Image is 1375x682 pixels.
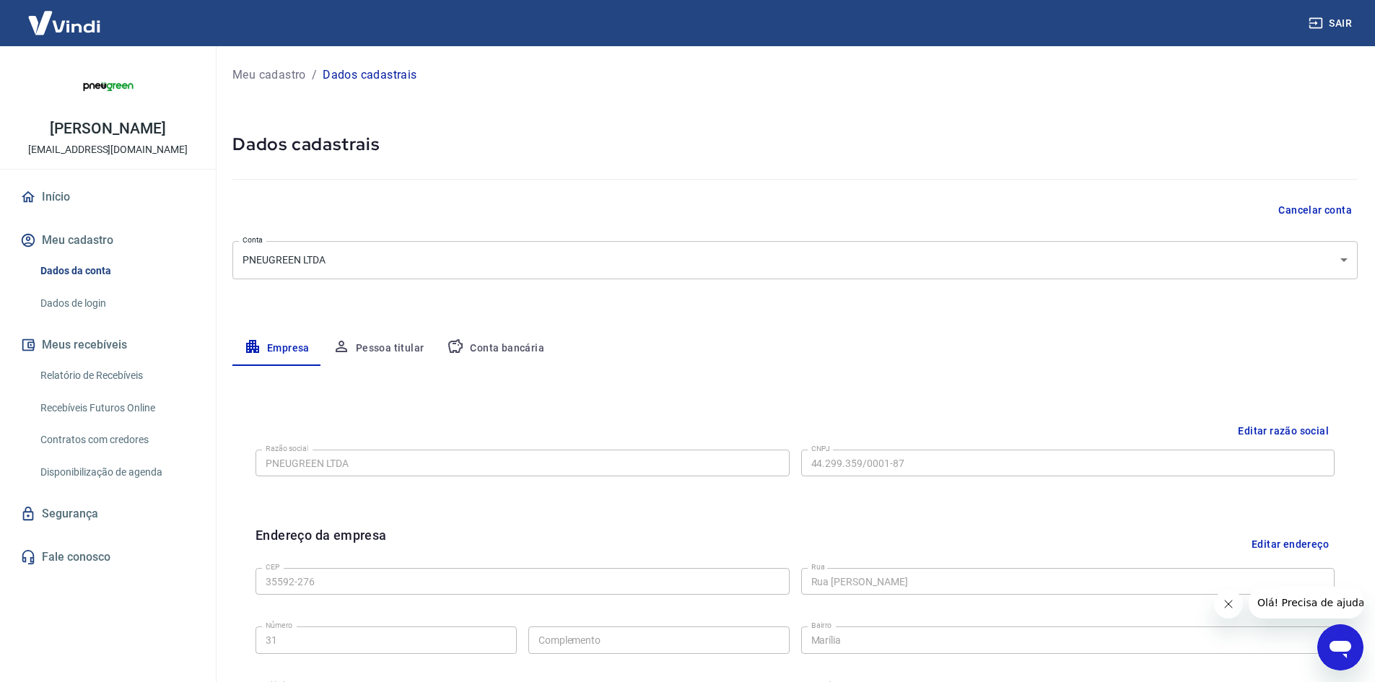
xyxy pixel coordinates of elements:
button: Conta bancária [435,331,556,366]
div: PNEUGREEN LTDA [232,241,1358,279]
button: Editar endereço [1246,525,1335,562]
button: Meus recebíveis [17,329,198,361]
p: Dados cadastrais [323,66,416,84]
button: Pessoa titular [321,331,436,366]
iframe: Mensagem da empresa [1249,587,1363,618]
a: Início [17,181,198,213]
p: [EMAIL_ADDRESS][DOMAIN_NAME] [28,142,188,157]
a: Meu cadastro [232,66,306,84]
iframe: Fechar mensagem [1214,590,1243,618]
img: Vindi [17,1,111,45]
img: 36b89f49-da00-4180-b331-94a16d7a18d9.jpeg [79,58,137,115]
h5: Dados cadastrais [232,133,1358,156]
p: [PERSON_NAME] [50,121,165,136]
label: CNPJ [811,443,830,454]
label: Bairro [811,620,831,631]
a: Disponibilização de agenda [35,458,198,487]
a: Recebíveis Futuros Online [35,393,198,423]
button: Editar razão social [1232,418,1335,445]
h6: Endereço da empresa [256,525,387,562]
a: Fale conosco [17,541,198,573]
button: Cancelar conta [1273,197,1358,224]
label: CEP [266,561,279,572]
button: Sair [1306,10,1358,37]
a: Contratos com credores [35,425,198,455]
label: Número [266,620,292,631]
button: Meu cadastro [17,224,198,256]
a: Segurança [17,498,198,530]
span: Olá! Precisa de ajuda? [9,10,121,22]
label: Conta [243,235,263,245]
label: Rua [811,561,825,572]
label: Razão social [266,443,308,454]
p: / [312,66,317,84]
iframe: Botão para abrir a janela de mensagens [1317,624,1363,670]
a: Dados de login [35,289,198,318]
a: Dados da conta [35,256,198,286]
button: Empresa [232,331,321,366]
a: Relatório de Recebíveis [35,361,198,390]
